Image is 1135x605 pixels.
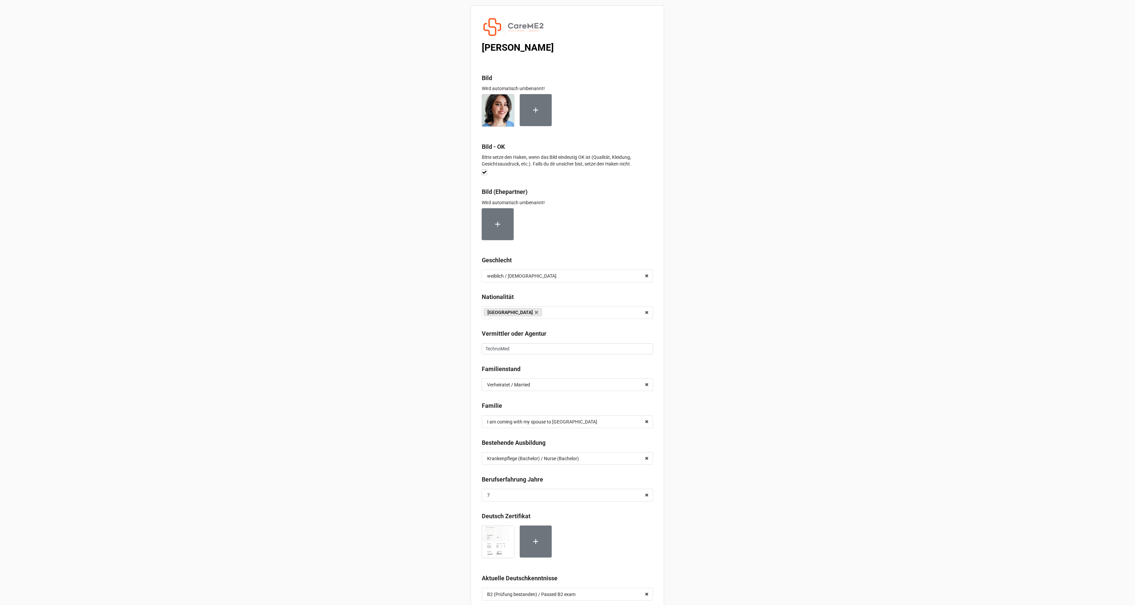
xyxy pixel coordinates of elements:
img: RVEo3_eUSntTickvIEH9Qt106SffgWNiHPpeTSVZ6UM [482,94,514,126]
label: Aktuelle Deutschkenntnisse [482,574,557,583]
label: Nationalität [482,292,514,302]
label: Familienstand [482,364,520,374]
label: Bild - OK [482,142,505,152]
div: 7 [487,493,490,498]
div: weiblich / [DEMOGRAPHIC_DATA] [487,274,556,278]
p: Wird automatisch umbenannt! [482,199,653,206]
b: [PERSON_NAME] [482,42,554,53]
label: Bestehende Ausbildung [482,438,545,447]
div: I am coming with my spouse to [GEOGRAPHIC_DATA] [487,419,597,424]
label: Geschlecht [482,256,512,265]
img: yUgFg5clNs%2FColor%20logo%20-%20no%20background.png [482,16,548,38]
label: Familie [482,401,502,410]
div: Deutsch B2 Zertifikat - Zeinab Shayeganisoltanifar.pdf [482,526,520,564]
label: Berufserfahrung Jahre [482,475,543,484]
div: Krankenpflege (Bachelor) / Nurse (Bachelor) [487,456,579,461]
p: Wird automatisch umbenannt! [482,85,653,92]
a: [GEOGRAPHIC_DATA] [484,308,542,316]
p: Bitte setze den Haken, wenn das Bild eindeutig OK ist (Qualität, Kleidung, Gesichtsausdruck, etc.... [482,154,653,167]
label: Bild [482,73,492,83]
div: Verheiratet / Married [487,382,530,387]
label: Vermittler oder Agentur [482,329,546,338]
div: B2 (Prüfung bestanden) / Passed B2 exam [487,592,576,597]
img: YCJBTLlO8vsxVBsmWQxOE57lKI_GRNRPliAn4d_K68k [482,526,514,558]
label: Bild (Ehepartner) [482,187,527,197]
label: Deutsch Zertifikat [482,512,530,521]
div: Bild - Zeinab Shayeganisoltanifar.jpg [482,94,520,132]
